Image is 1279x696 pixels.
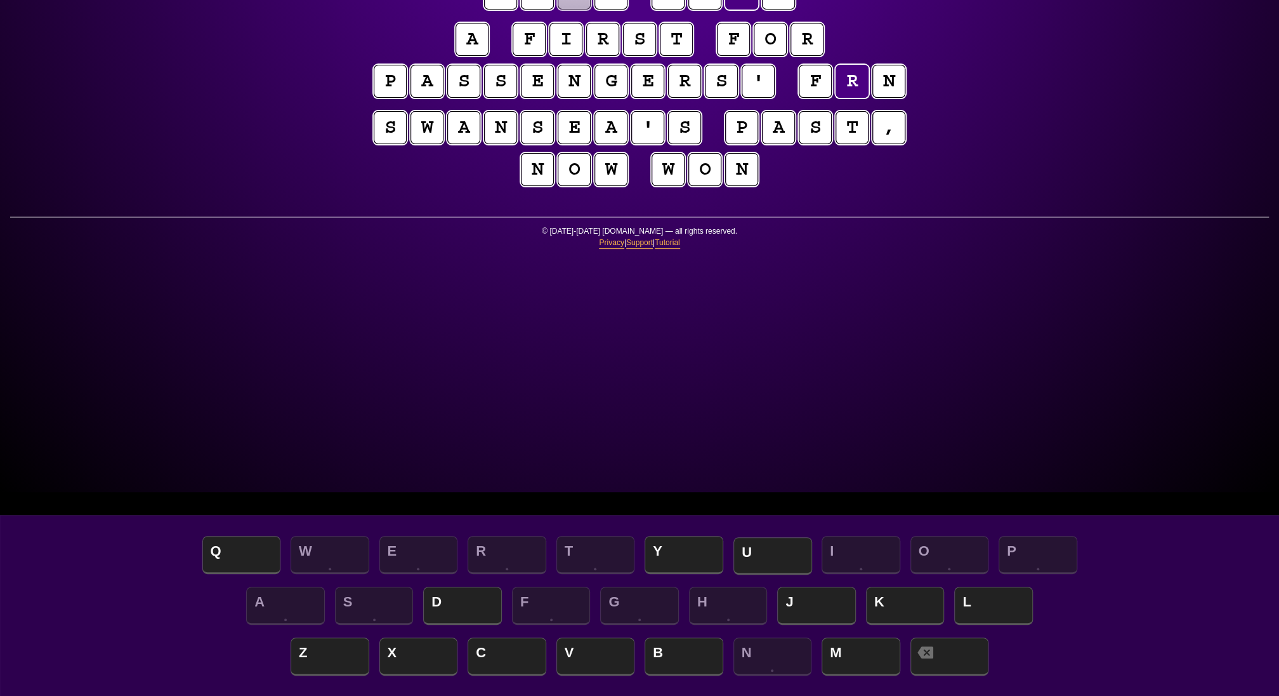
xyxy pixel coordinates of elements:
[521,65,554,98] puzzle-tile: e
[626,237,653,249] a: Support
[556,638,635,676] span: V
[717,23,750,56] puzzle-tile: f
[660,23,693,56] puzzle-tile: t
[999,536,1077,574] span: P
[484,111,517,144] puzzle-tile: n
[556,536,635,574] span: T
[733,638,812,676] span: N
[513,23,546,56] puzzle-tile: f
[549,23,582,56] puzzle-tile: i
[202,536,281,574] span: Q
[689,587,768,625] span: H
[790,23,823,56] puzzle-tile: r
[558,65,591,98] puzzle-tile: n
[822,638,900,676] span: M
[586,23,619,56] puzzle-tile: r
[777,587,856,625] span: J
[558,111,591,144] puzzle-tile: e
[594,111,627,144] puzzle-tile: a
[10,225,1269,257] p: © [DATE]-[DATE] [DOMAIN_NAME] — all rights reserved. | |
[599,237,624,249] a: Privacy
[668,111,701,144] puzzle-tile: s
[521,111,554,144] puzzle-tile: s
[291,536,369,574] span: W
[410,65,443,98] puzzle-tile: a
[645,536,723,574] span: Y
[954,587,1033,625] span: L
[594,65,627,98] puzzle-tile: g
[423,587,502,625] span: D
[410,111,443,144] puzzle-tile: w
[623,23,656,56] puzzle-tile: s
[836,111,869,144] puzzle-tile: t
[521,153,554,186] puzzle-tile: n
[799,111,832,144] puzzle-tile: s
[468,536,546,574] span: R
[705,65,738,98] puzzle-tile: s
[866,587,945,625] span: K
[335,587,414,625] span: S
[754,23,787,56] puzzle-tile: o
[836,65,869,98] puzzle-tile: r
[631,65,664,98] puzzle-tile: e
[733,537,812,575] span: U
[762,111,795,144] puzzle-tile: a
[631,111,664,144] puzzle-tile: '
[594,153,627,186] puzzle-tile: w
[822,536,900,574] span: I
[910,536,989,574] span: O
[374,111,407,144] puzzle-tile: s
[799,65,832,98] puzzle-tile: f
[725,111,758,144] puzzle-tile: p
[558,153,591,186] puzzle-tile: o
[652,153,685,186] puzzle-tile: w
[291,638,369,676] span: Z
[456,23,489,56] puzzle-tile: a
[246,587,325,625] span: A
[512,587,591,625] span: F
[600,587,679,625] span: G
[468,638,546,676] span: C
[725,153,758,186] puzzle-tile: n
[872,111,905,144] puzzle-tile: ,
[447,65,480,98] puzzle-tile: s
[645,638,723,676] span: B
[655,237,680,249] a: Tutorial
[379,638,458,676] span: X
[447,111,480,144] puzzle-tile: a
[668,65,701,98] puzzle-tile: r
[742,65,775,98] puzzle-tile: '
[379,536,458,574] span: E
[484,65,517,98] puzzle-tile: s
[688,153,721,186] puzzle-tile: o
[374,65,407,98] puzzle-tile: p
[872,65,905,98] puzzle-tile: n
